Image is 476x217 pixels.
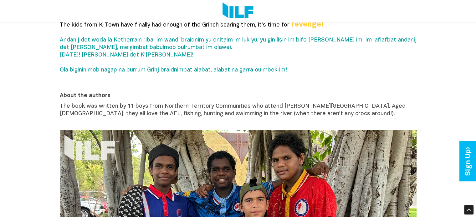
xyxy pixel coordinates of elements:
[223,2,253,19] img: Logo
[60,37,417,73] span: Andanij det woda la Ketherrain riba, Im wandi braidnim yu enitaim im luk yu, yu gin lisin im bifo...
[464,205,473,215] div: Scroll Back to Top
[60,22,289,28] span: The kids from K‑Town have finally had enough of the Grinch scaring them, it's time for
[291,21,323,28] b: revenge!
[60,93,110,98] b: About the authors
[60,104,406,116] span: The book was written by 11 boys from Northern Territory Communities who attend [PERSON_NAME][GEOG...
